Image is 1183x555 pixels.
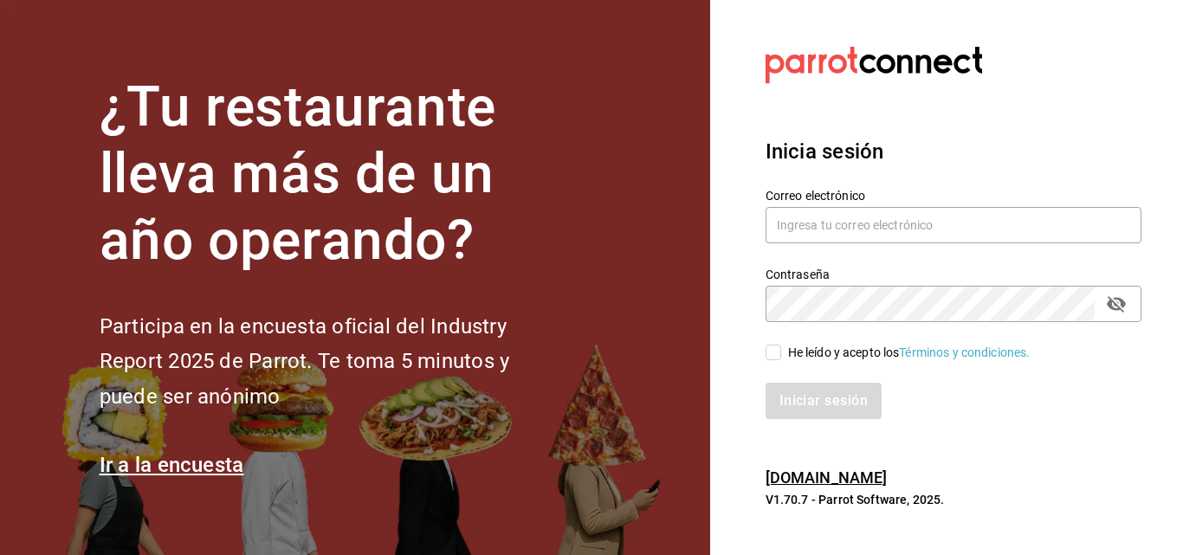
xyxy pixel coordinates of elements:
label: Contraseña [766,268,1141,281]
p: V1.70.7 - Parrot Software, 2025. [766,491,1141,508]
div: He leído y acepto los [788,344,1031,362]
input: Ingresa tu correo electrónico [766,207,1141,243]
h3: Inicia sesión [766,136,1141,167]
label: Correo electrónico [766,190,1141,202]
a: Ir a la encuesta [100,453,244,477]
a: [DOMAIN_NAME] [766,468,888,487]
button: passwordField [1102,289,1131,319]
h1: ¿Tu restaurante lleva más de un año operando? [100,74,567,274]
a: Términos y condiciones. [899,345,1030,359]
h2: Participa en la encuesta oficial del Industry Report 2025 de Parrot. Te toma 5 minutos y puede se... [100,309,567,415]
